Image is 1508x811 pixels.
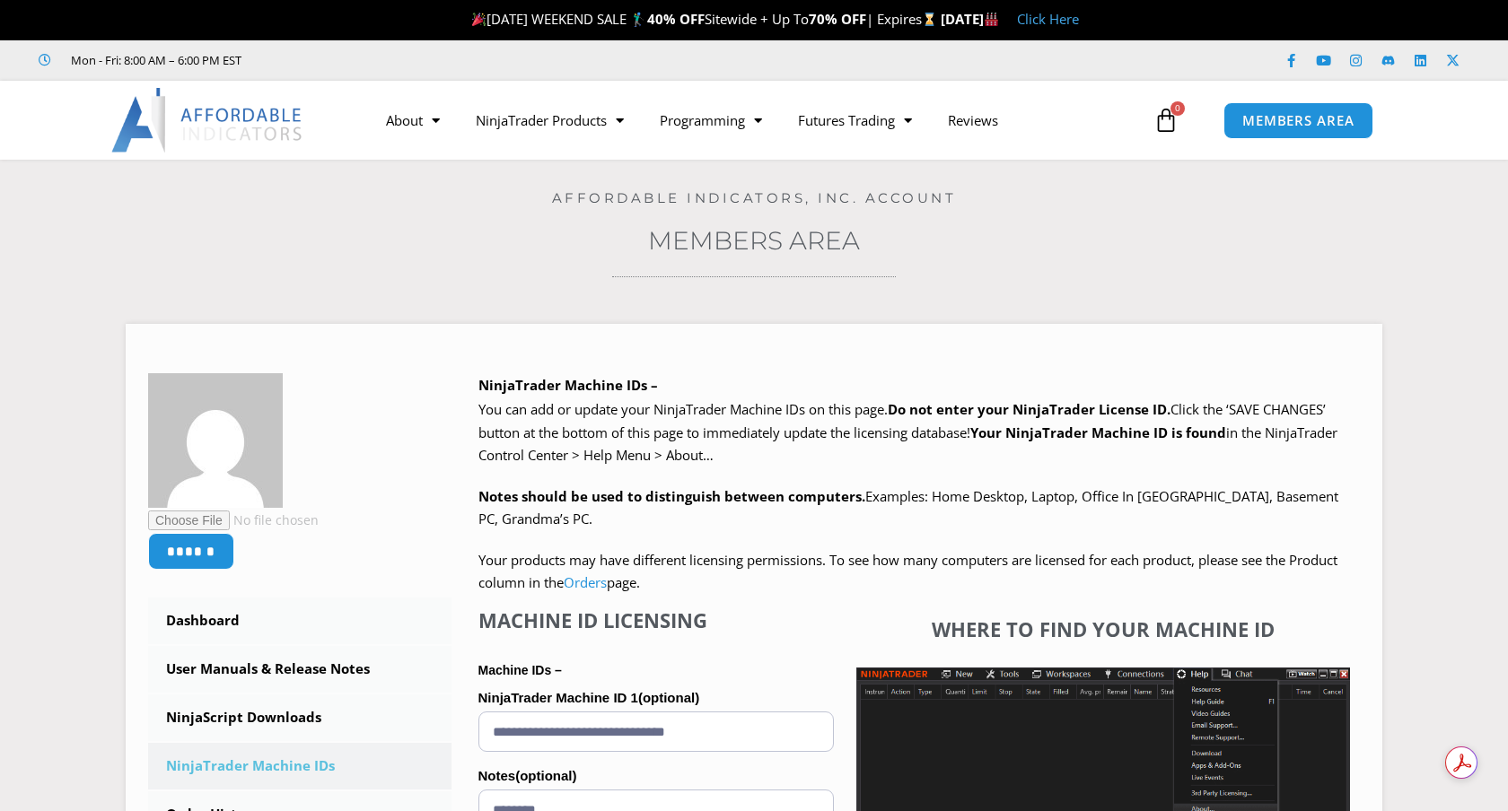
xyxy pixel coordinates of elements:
strong: 40% OFF [647,10,705,28]
a: About [368,100,458,141]
span: Mon - Fri: 8:00 AM – 6:00 PM EST [66,49,241,71]
a: Reviews [930,100,1016,141]
a: Orders [564,573,607,591]
a: MEMBERS AREA [1223,102,1373,139]
img: 4498cd079c669b85faec9d007135e779e22293d983f6eee64029c8caea99c94f [148,373,283,508]
img: LogoAI | Affordable Indicators – NinjaTrader [111,88,304,153]
span: (optional) [638,690,699,705]
strong: Machine IDs – [478,663,562,677]
span: [DATE] WEEKEND SALE 🏌️‍♂️ Sitewide + Up To | Expires [468,10,941,28]
a: Click Here [1017,10,1079,28]
strong: Notes should be used to distinguish between computers. [478,487,865,505]
nav: Menu [368,100,1149,141]
a: NinjaTrader Machine IDs [148,743,452,789]
label: Notes [478,763,834,789]
a: Futures Trading [780,100,930,141]
a: User Manuals & Release Notes [148,646,452,693]
a: Programming [642,100,780,141]
span: MEMBERS AREA [1242,114,1355,127]
span: Your products may have different licensing permissions. To see how many computers are licensed fo... [478,551,1337,592]
a: 0 [1127,94,1206,146]
img: ⌛ [923,13,936,26]
strong: 70% OFF [809,10,866,28]
h4: Where to find your Machine ID [856,617,1350,641]
b: Do not enter your NinjaTrader License ID. [888,400,1170,418]
img: 🎉 [472,13,486,26]
span: Examples: Home Desktop, Laptop, Office In [GEOGRAPHIC_DATA], Basement PC, Grandma’s PC. [478,487,1338,528]
span: (optional) [515,768,576,783]
span: 0 [1170,101,1185,116]
h4: Machine ID Licensing [478,608,834,632]
a: Affordable Indicators, Inc. Account [552,189,957,206]
span: Click the ‘SAVE CHANGES’ button at the bottom of this page to immediately update the licensing da... [478,400,1337,464]
img: 🏭 [985,13,998,26]
a: Members Area [648,225,860,256]
b: NinjaTrader Machine IDs – [478,376,658,394]
a: Dashboard [148,597,452,644]
a: NinjaScript Downloads [148,694,452,741]
strong: Your NinjaTrader Machine ID is found [970,423,1226,441]
a: NinjaTrader Products [458,100,642,141]
iframe: Customer reviews powered by Trustpilot [267,51,536,69]
strong: [DATE] [941,10,999,28]
label: NinjaTrader Machine ID 1 [478,685,834,711]
span: You can add or update your NinjaTrader Machine IDs on this page. [478,400,888,418]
